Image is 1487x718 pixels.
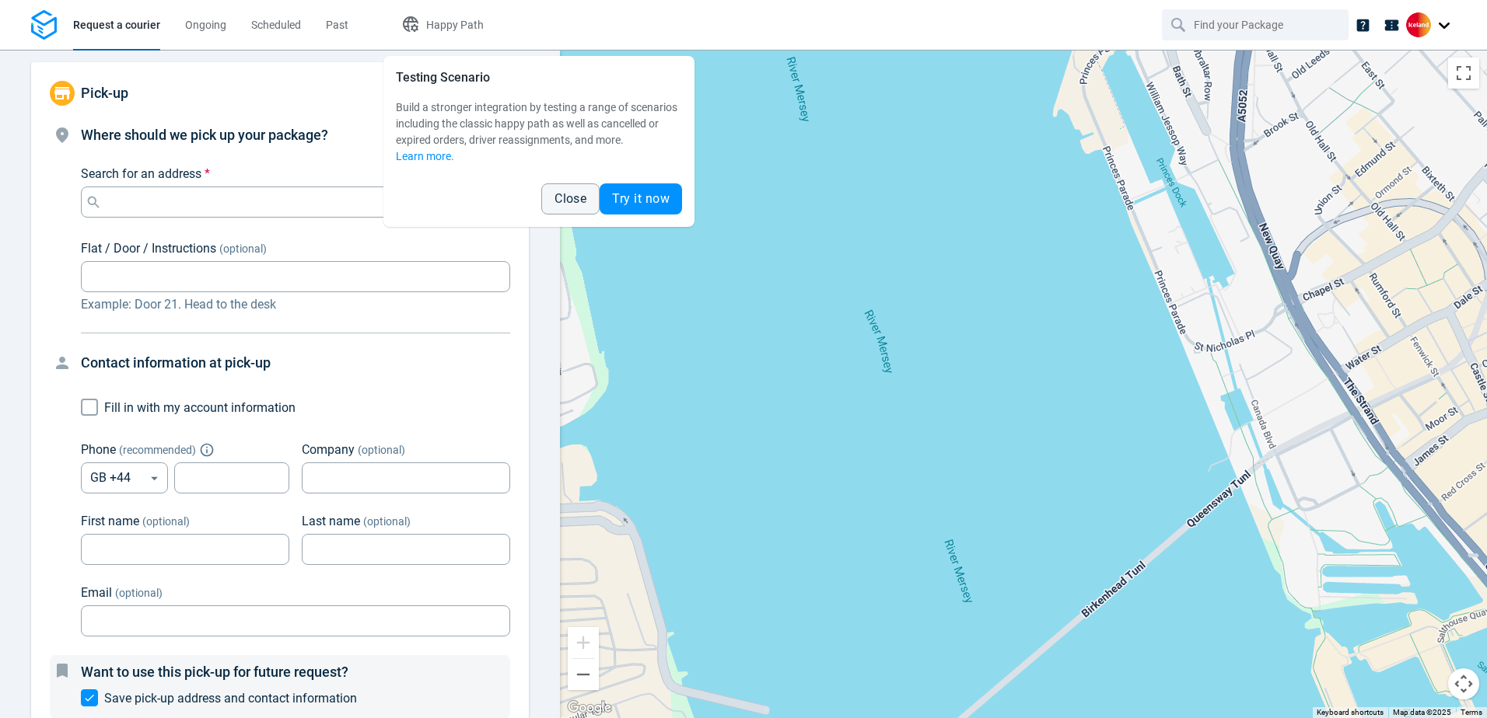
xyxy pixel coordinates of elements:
[1194,10,1320,40] input: Find your Package
[564,698,615,718] img: Google
[302,442,355,457] span: Company
[142,515,190,528] span: (optional)
[396,70,490,85] span: Testing Scenario
[104,400,296,415] span: Fill in with my account information
[302,514,360,528] span: Last name
[555,193,586,205] span: Close
[612,193,670,205] span: Try it now
[541,183,600,214] button: Close
[396,150,454,162] a: Learn more.
[426,19,484,31] span: Happy Path
[115,587,163,599] span: (optional)
[202,445,212,455] button: Explain "Recommended"
[1393,708,1451,716] span: Map data ©2025
[396,101,677,146] span: Build a stronger integration by testing a range of scenarios including the classic happy path as ...
[81,295,510,314] p: Example: Door 21. Head to the desk
[219,242,267,255] span: (optional)
[185,19,226,31] span: Ongoing
[81,127,328,143] span: Where should we pick up your package?
[326,19,348,31] span: Past
[1406,12,1431,37] img: Client
[568,627,599,658] button: Zoom in
[1461,708,1482,716] a: Terms
[31,62,529,124] div: Pick-up
[81,352,510,374] h4: Contact information at pick-up
[1448,668,1479,699] button: Map camera controls
[73,19,160,31] span: Request a courier
[104,691,357,706] span: Save pick-up address and contact information
[81,85,128,101] span: Pick-up
[358,444,405,456] span: (optional)
[600,183,682,214] button: Try it now
[251,19,301,31] span: Scheduled
[1317,707,1384,718] button: Keyboard shortcuts
[81,514,139,528] span: First name
[81,462,168,493] div: GB +44
[564,698,615,718] a: Open this area in Google Maps (opens a new window)
[81,585,112,600] span: Email
[1448,58,1479,89] button: Toggle fullscreen view
[363,515,411,528] span: (optional)
[31,10,57,40] img: Logo
[81,241,216,256] span: Flat / Door / Instructions
[81,664,348,680] span: Want to use this pick-up for future request?
[81,442,116,457] span: Phone
[568,659,599,690] button: Zoom out
[119,444,196,456] span: ( recommended )
[81,166,201,181] span: Search for an address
